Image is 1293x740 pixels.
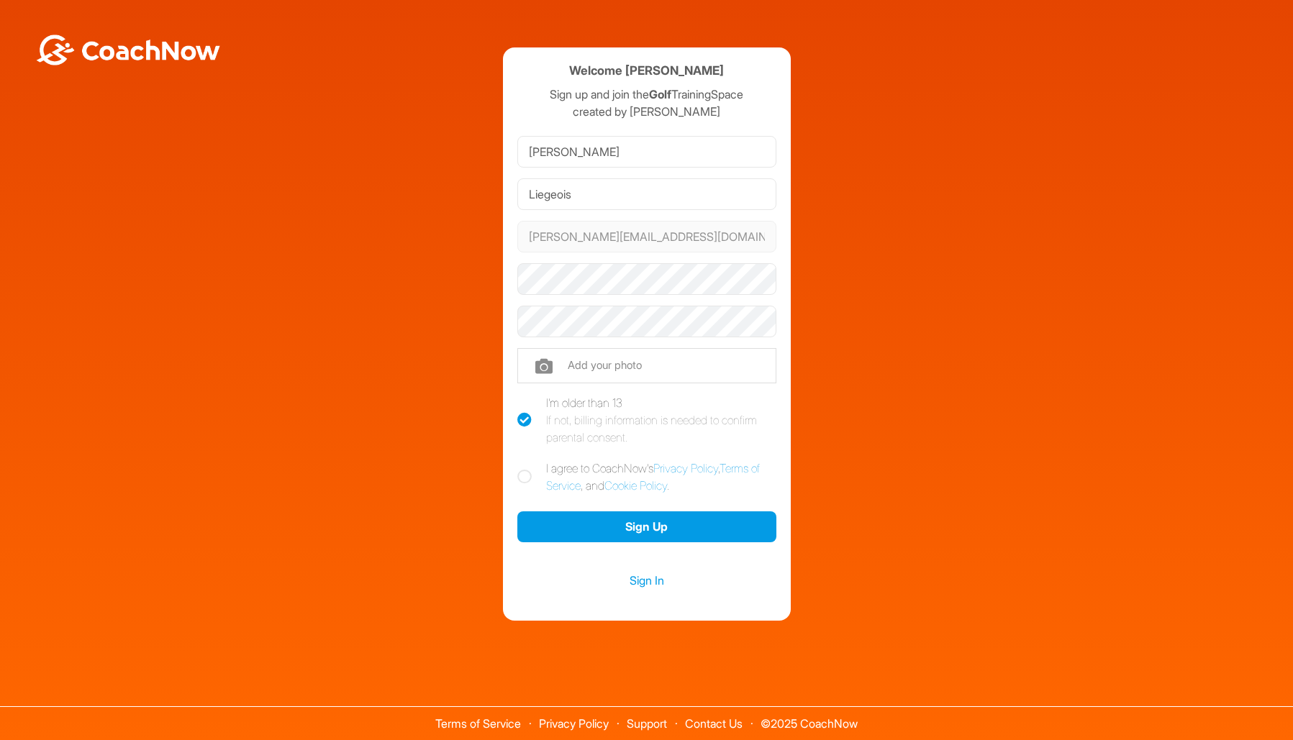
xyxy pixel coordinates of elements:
[435,716,521,731] a: Terms of Service
[517,178,776,210] input: Last Name
[569,62,724,80] h4: Welcome [PERSON_NAME]
[517,86,776,103] p: Sign up and join the TrainingSpace
[35,35,222,65] img: BwLJSsUCoWCh5upNqxVrqldRgqLPVwmV24tXu5FoVAoFEpwwqQ3VIfuoInZCoVCoTD4vwADAC3ZFMkVEQFDAAAAAElFTkSuQmCC
[517,221,776,252] input: Email
[627,716,667,731] a: Support
[753,707,865,729] span: © 2025 CoachNow
[546,411,776,446] div: If not, billing information is needed to confirm parental consent.
[517,571,776,590] a: Sign In
[517,460,776,494] label: I agree to CoachNow's , , and .
[539,716,609,731] a: Privacy Policy
[653,461,718,475] a: Privacy Policy
[517,511,776,542] button: Sign Up
[546,394,776,446] div: I'm older than 13
[517,136,776,168] input: First Name
[685,716,743,731] a: Contact Us
[546,461,760,493] a: Terms of Service
[517,103,776,120] p: created by [PERSON_NAME]
[604,478,667,493] a: Cookie Policy
[649,87,671,101] strong: Golf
